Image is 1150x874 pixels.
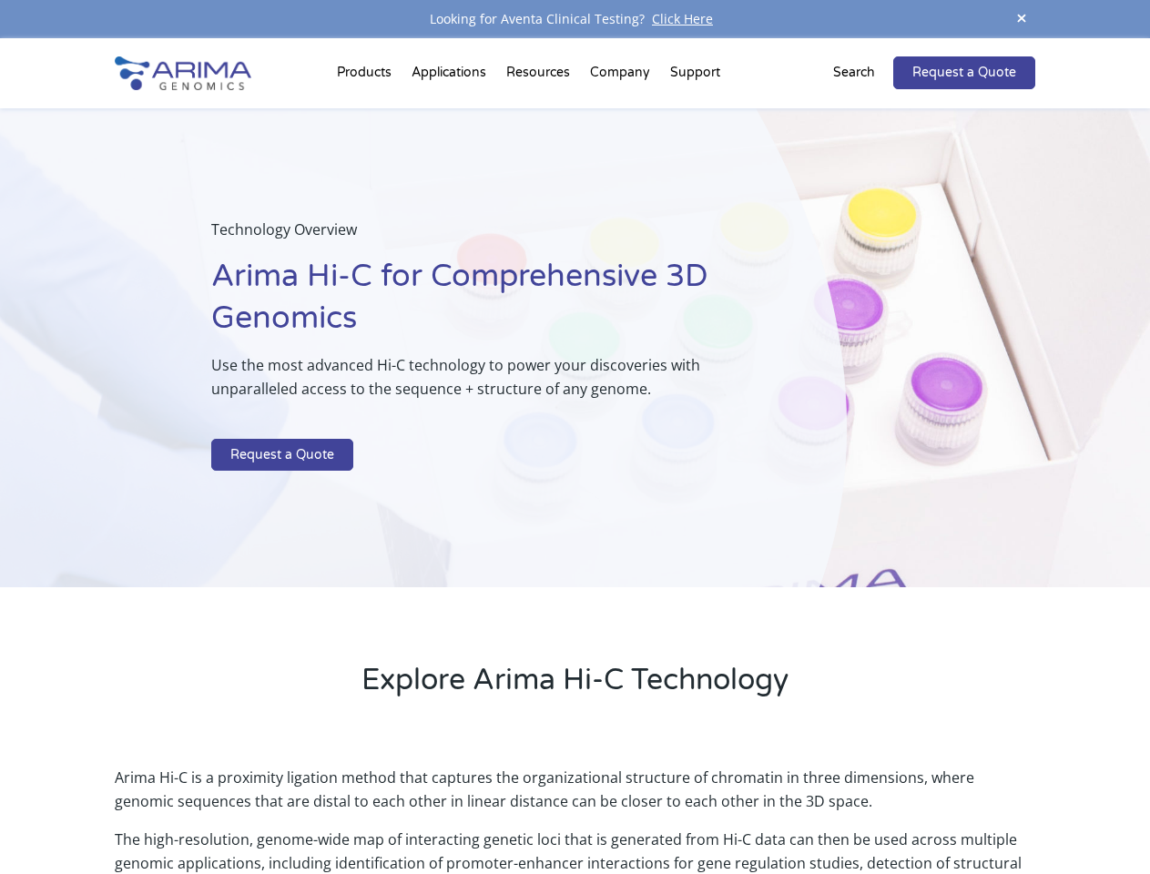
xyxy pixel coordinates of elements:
h1: Arima Hi-C for Comprehensive 3D Genomics [211,256,755,353]
p: Arima Hi-C is a proximity ligation method that captures the organizational structure of chromatin... [115,766,1034,828]
p: Search [833,61,875,85]
img: Arima-Genomics-logo [115,56,251,90]
p: Technology Overview [211,218,755,256]
div: Looking for Aventa Clinical Testing? [115,7,1034,31]
a: Request a Quote [893,56,1035,89]
p: Use the most advanced Hi-C technology to power your discoveries with unparalleled access to the s... [211,353,755,415]
a: Request a Quote [211,439,353,472]
a: Click Here [645,10,720,27]
h2: Explore Arima Hi-C Technology [115,660,1034,715]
